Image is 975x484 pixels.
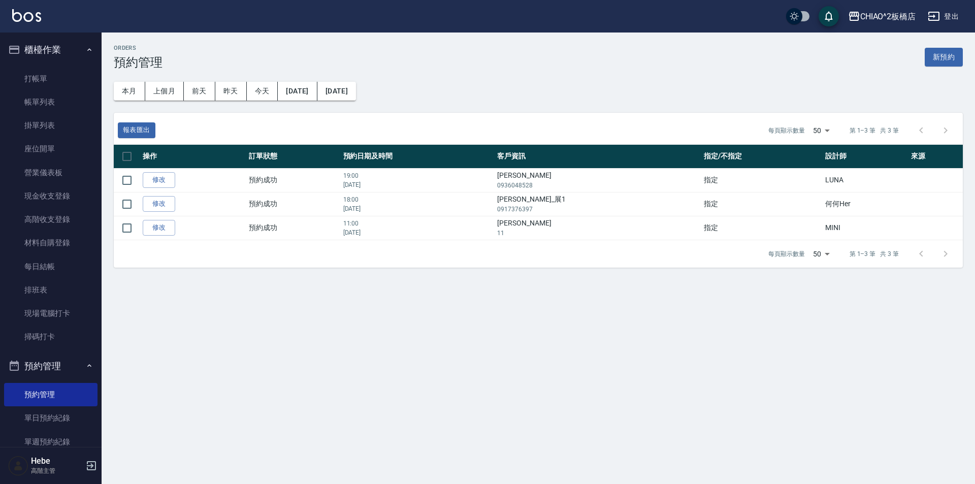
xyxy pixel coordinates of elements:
button: 本月 [114,82,145,101]
button: 昨天 [215,82,247,101]
h2: Orders [114,45,162,51]
a: 掃碼打卡 [4,325,97,348]
td: [PERSON_NAME]_展1 [495,192,701,216]
p: [DATE] [343,180,493,189]
button: 上個月 [145,82,184,101]
button: 預約管理 [4,353,97,379]
a: 排班表 [4,278,97,302]
a: 高階收支登錄 [4,208,97,231]
p: 11 [497,229,699,238]
td: 預約成功 [246,216,341,240]
button: 櫃檯作業 [4,37,97,63]
th: 操作 [140,145,246,169]
th: 預約日期及時間 [341,145,495,169]
button: 前天 [184,82,215,101]
button: save [819,6,839,26]
img: Logo [12,9,41,22]
div: 50 [809,117,833,144]
a: 修改 [143,172,175,188]
p: [DATE] [343,204,493,213]
a: 單週預約紀錄 [4,430,97,454]
button: [DATE] [317,82,356,101]
td: 預約成功 [246,168,341,192]
td: MINI [823,216,908,240]
a: 營業儀表板 [4,161,97,184]
p: 11:00 [343,219,493,228]
a: 單日預約紀錄 [4,406,97,430]
td: LUNA [823,168,908,192]
p: 第 1–3 筆 共 3 筆 [850,249,899,259]
a: 新預約 [925,52,963,61]
p: 每頁顯示數量 [768,249,805,259]
a: 現場電腦打卡 [4,302,97,325]
td: [PERSON_NAME] [495,216,701,240]
td: 指定 [701,192,823,216]
div: 50 [809,240,833,268]
a: 現金收支登錄 [4,184,97,208]
th: 來源 [908,145,963,169]
a: 座位開單 [4,137,97,160]
td: 何何Her [823,192,908,216]
p: 18:00 [343,195,493,204]
th: 訂單狀態 [246,145,341,169]
p: 0936048528 [497,181,699,190]
a: 帳單列表 [4,90,97,114]
p: 第 1–3 筆 共 3 筆 [850,126,899,135]
a: 每日結帳 [4,255,97,278]
img: Person [8,456,28,476]
p: 高階主管 [31,466,83,475]
a: 修改 [143,196,175,212]
th: 設計師 [823,145,908,169]
p: 19:00 [343,171,493,180]
a: 修改 [143,220,175,236]
a: 預約管理 [4,383,97,406]
div: CHIAO^2板橋店 [860,10,916,23]
h3: 預約管理 [114,55,162,70]
a: 打帳單 [4,67,97,90]
a: 掛單列表 [4,114,97,137]
td: [PERSON_NAME] [495,168,701,192]
td: 指定 [701,216,823,240]
p: [DATE] [343,228,493,237]
button: CHIAO^2板橋店 [844,6,920,27]
td: 預約成功 [246,192,341,216]
th: 客戶資訊 [495,145,701,169]
h5: Hebe [31,456,83,466]
p: 0917376397 [497,205,699,214]
td: 指定 [701,168,823,192]
button: 登出 [924,7,963,26]
button: [DATE] [278,82,317,101]
button: 報表匯出 [118,122,155,138]
button: 今天 [247,82,278,101]
a: 材料自購登錄 [4,231,97,254]
th: 指定/不指定 [701,145,823,169]
button: 新預約 [925,48,963,67]
p: 每頁顯示數量 [768,126,805,135]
